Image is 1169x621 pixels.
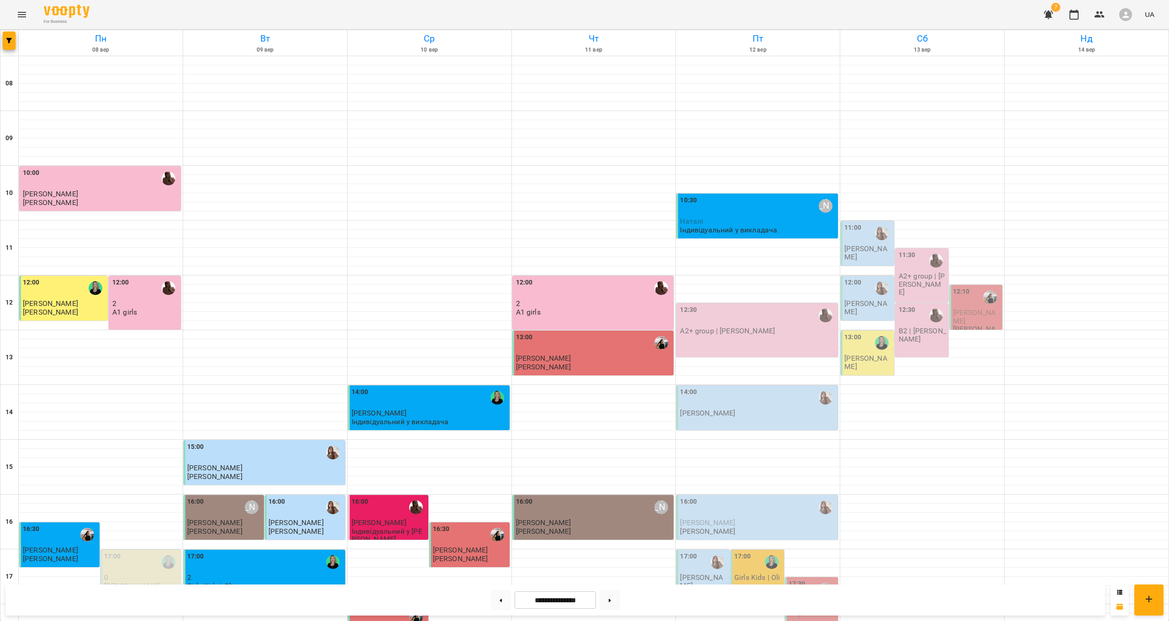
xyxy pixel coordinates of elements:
[490,391,504,405] img: Ольга Борисова
[326,500,340,514] div: Аліна Данилюк
[516,308,541,316] p: A1 girls
[734,574,782,589] p: Girls Kids | Olia
[844,300,892,316] p: [PERSON_NAME]
[352,518,407,527] span: [PERSON_NAME]
[352,418,449,426] p: Індивідуальний у викладача
[433,546,488,554] span: [PERSON_NAME]
[269,527,324,535] p: [PERSON_NAME]
[680,195,697,205] label: 10:30
[104,552,121,562] label: 17:00
[680,527,735,535] p: [PERSON_NAME]
[953,287,970,297] label: 12:10
[23,308,78,316] p: [PERSON_NAME]
[269,497,285,507] label: 16:00
[680,327,775,335] p: A2+ group | [PERSON_NAME]
[5,353,13,363] h6: 13
[490,528,504,542] div: Мар'яна Вєльчєва
[1006,46,1167,54] h6: 14 вер
[654,500,668,514] div: Косінська Діана
[5,462,13,472] h6: 15
[1051,3,1060,12] span: 7
[44,19,90,25] span: For Business
[844,354,892,370] p: [PERSON_NAME]
[516,332,533,342] label: 13:00
[680,409,735,417] p: [PERSON_NAME]
[23,168,40,178] label: 10:00
[899,250,916,260] label: 11:30
[844,245,892,261] p: [PERSON_NAME]
[352,409,407,417] span: [PERSON_NAME]
[765,555,779,569] img: Ольга Борисова
[5,517,13,527] h6: 16
[734,552,751,562] label: 17:00
[162,172,175,185] div: Ірина Вальчук
[711,555,724,569] div: Аліна Данилюк
[1141,6,1158,23] button: UA
[5,572,13,582] h6: 17
[953,308,995,325] span: [PERSON_NAME]
[5,243,13,253] h6: 11
[20,46,181,54] h6: 08 вер
[187,463,242,472] span: [PERSON_NAME]
[5,79,13,89] h6: 08
[433,555,488,563] p: [PERSON_NAME]
[819,199,832,213] div: Косінська Діана
[112,308,137,316] p: A1 girls
[352,387,369,397] label: 14:00
[654,336,668,350] img: Мар'яна Вєльчєва
[112,278,129,288] label: 12:00
[875,281,889,295] img: Аліна Данилюк
[89,281,102,295] img: Ольга Борисова
[23,555,78,563] p: [PERSON_NAME]
[23,278,40,288] label: 12:00
[187,518,242,527] span: [PERSON_NAME]
[516,518,571,527] span: [PERSON_NAME]
[187,442,204,452] label: 15:00
[349,46,510,54] h6: 10 вер
[899,272,947,296] p: A2+ group | [PERSON_NAME]
[326,555,340,569] div: Ольга Борисова
[44,5,90,18] img: Voopty Logo
[983,290,997,304] img: Мар'яна Вєльчєва
[516,497,533,507] label: 16:00
[680,305,697,315] label: 12:30
[899,327,947,343] p: B2 | [PERSON_NAME]
[842,32,1003,46] h6: Сб
[844,278,861,288] label: 12:00
[184,32,346,46] h6: Вт
[23,524,40,534] label: 16:30
[352,527,427,543] p: Індивідуальний у [PERSON_NAME]
[929,309,943,322] img: Ірина Вальчук
[187,574,343,581] p: 2
[409,500,423,514] img: Ірина Вальчук
[104,574,179,581] p: 0
[513,46,674,54] h6: 11 вер
[162,555,175,569] img: Ольга Борисова
[680,226,777,234] p: Індивідуальний у викладача
[80,528,94,542] img: Мар'яна Вєльчєва
[875,226,889,240] img: Аліна Данилюк
[5,407,13,417] h6: 14
[516,300,672,307] p: 2
[1145,10,1154,19] span: UA
[680,387,697,397] label: 14:00
[352,497,369,507] label: 16:00
[953,325,1001,341] p: [PERSON_NAME]
[842,46,1003,54] h6: 13 вер
[819,391,832,405] div: Аліна Данилюк
[20,32,181,46] h6: Пн
[269,518,324,527] span: [PERSON_NAME]
[929,254,943,268] div: Ірина Вальчук
[184,46,346,54] h6: 09 вер
[844,223,861,233] label: 11:00
[326,446,340,459] div: Аліна Данилюк
[162,281,175,295] div: Ірина Вальчук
